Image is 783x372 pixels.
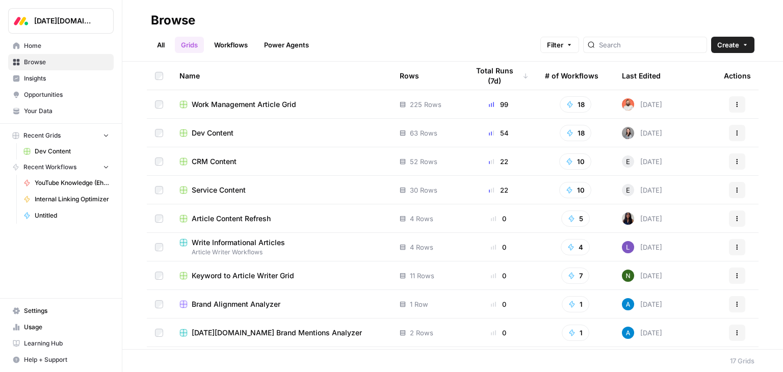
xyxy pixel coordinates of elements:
span: Opportunities [24,90,109,99]
a: YouTube Knowledge (Ehud) [19,175,114,191]
span: Write Informational Articles [192,237,285,248]
img: Monday.com Logo [12,12,30,30]
a: Browse [8,54,114,70]
div: [DATE] [622,270,662,282]
a: Usage [8,319,114,335]
span: 11 Rows [410,271,434,281]
span: Dev Content [192,128,233,138]
a: Dev Content [179,128,383,138]
span: [DATE][DOMAIN_NAME] [34,16,96,26]
span: Keyword to Article Writer Grid [192,271,294,281]
button: Workspace: Monday.com [8,8,114,34]
span: Browse [24,58,109,67]
img: rn7sh892ioif0lo51687sih9ndqw [622,241,634,253]
img: rox323kbkgutb4wcij4krxobkpon [622,212,634,225]
button: Help + Support [8,352,114,368]
span: Dev Content [35,147,109,156]
span: Untitled [35,211,109,220]
span: 2 Rows [410,328,433,338]
span: Recent Grids [23,131,61,140]
span: 1 Row [410,299,428,309]
a: Brand Alignment Analyzer [179,299,383,309]
span: Brand Alignment Analyzer [192,299,280,309]
button: 1 [562,325,589,341]
span: E [626,156,630,167]
a: Power Agents [258,37,315,53]
span: Learning Hub [24,339,109,348]
a: Write Informational ArticlesArticle Writer Workflows [179,237,383,257]
span: E [626,185,630,195]
div: Total Runs (7d) [468,62,529,90]
div: Rows [400,62,419,90]
div: Last Edited [622,62,661,90]
span: Article Content Refresh [192,214,271,224]
button: Filter [540,37,579,53]
div: [DATE] [622,327,662,339]
a: Opportunities [8,87,114,103]
div: 22 [468,156,529,167]
span: [DATE][DOMAIN_NAME] Brand Mentions Analyzer [192,328,362,338]
span: Create [717,40,739,50]
div: [DATE] [622,127,662,139]
div: 0 [468,242,529,252]
a: Dev Content [19,143,114,160]
button: Recent Grids [8,128,114,143]
span: 52 Rows [410,156,437,167]
div: 0 [468,214,529,224]
div: 17 Grids [730,356,754,366]
div: [DATE] [622,184,662,196]
span: Settings [24,306,109,315]
div: 0 [468,271,529,281]
button: 10 [559,153,591,170]
a: CRM Content [179,156,383,167]
span: Help + Support [24,355,109,364]
span: Usage [24,323,109,332]
button: 10 [559,182,591,198]
div: 54 [468,128,529,138]
div: Name [179,62,383,90]
span: 225 Rows [410,99,441,110]
span: Service Content [192,185,246,195]
div: 22 [468,185,529,195]
span: Article Writer Workflows [179,248,383,257]
a: Service Content [179,185,383,195]
img: ui9db3zf480wl5f9in06l3n7q51r [622,98,634,111]
a: Grids [175,37,204,53]
a: Insights [8,70,114,87]
a: Settings [8,303,114,319]
button: Create [711,37,754,53]
span: Recent Workflows [23,163,76,172]
img: 0wmu78au1lfo96q8ngo6yaddb54d [622,127,634,139]
button: 18 [560,125,591,141]
div: Actions [724,62,751,90]
span: Your Data [24,107,109,116]
span: Work Management Article Grid [192,99,296,110]
span: Insights [24,74,109,83]
a: Learning Hub [8,335,114,352]
a: Workflows [208,37,254,53]
span: Filter [547,40,563,50]
a: Internal Linking Optimizer [19,191,114,207]
span: Internal Linking Optimizer [35,195,109,204]
a: Home [8,38,114,54]
button: 4 [561,239,590,255]
div: [DATE] [622,212,662,225]
div: Browse [151,12,195,29]
div: [DATE] [622,298,662,310]
a: Your Data [8,103,114,119]
span: CRM Content [192,156,237,167]
div: 0 [468,299,529,309]
div: [DATE] [622,155,662,168]
button: 18 [560,96,591,113]
a: [DATE][DOMAIN_NAME] Brand Mentions Analyzer [179,328,383,338]
span: 30 Rows [410,185,437,195]
span: YouTube Knowledge (Ehud) [35,178,109,188]
a: Article Content Refresh [179,214,383,224]
span: 4 Rows [410,214,433,224]
img: o3cqybgnmipr355j8nz4zpq1mc6x [622,327,634,339]
div: # of Workflows [545,62,598,90]
input: Search [599,40,702,50]
span: Home [24,41,109,50]
a: Work Management Article Grid [179,99,383,110]
img: o3cqybgnmipr355j8nz4zpq1mc6x [622,298,634,310]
